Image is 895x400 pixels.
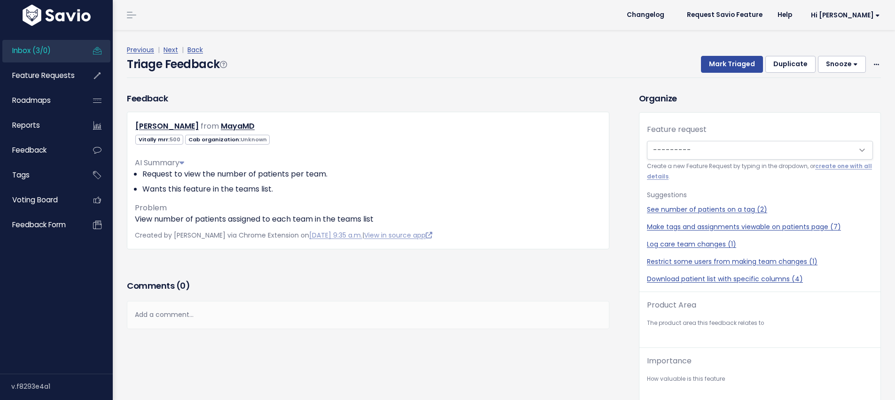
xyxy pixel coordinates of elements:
span: Reports [12,120,40,130]
span: from [201,121,219,131]
a: Previous [127,45,154,54]
small: Create a new Feature Request by typing in the dropdown, or . [647,162,873,182]
a: Inbox (3/0) [2,40,78,62]
span: Cab organization: [185,135,270,145]
a: create one with all details [647,162,872,180]
label: Feature request [647,124,707,135]
a: [DATE] 9:35 a.m. [309,231,362,240]
a: Tags [2,164,78,186]
small: The product area this feedback relates to [647,318,873,328]
a: Reports [2,115,78,136]
button: Duplicate [765,56,816,73]
a: Feedback form [2,214,78,236]
h4: Triage Feedback [127,56,226,73]
a: Restrict some users from making team changes (1) [647,257,873,267]
a: Download patient list with specific columns (4) [647,274,873,284]
a: Hi [PERSON_NAME] [800,8,887,23]
span: 500 [170,136,180,143]
span: Created by [PERSON_NAME] via Chrome Extension on | [135,231,432,240]
div: Add a comment... [127,301,609,329]
span: Voting Board [12,195,58,205]
span: Feedback [12,145,47,155]
span: Unknown [241,136,267,143]
span: Hi [PERSON_NAME] [811,12,880,19]
a: See number of patients on a tag (2) [647,205,873,215]
span: | [180,45,186,54]
h3: Comments ( ) [127,279,609,292]
a: Log care team changes (1) [647,239,873,249]
a: Feedback [2,139,78,161]
a: [PERSON_NAME] [135,121,199,131]
p: Suggestions [647,189,873,201]
span: Feedback form [12,220,66,230]
small: How valuable is this feature [647,374,873,384]
a: Voting Board [2,189,78,211]
a: MayaMD [221,121,255,131]
img: logo-white.9d6f32f41409.svg [20,5,93,26]
a: Help [770,8,800,22]
span: Feature Requests [12,70,75,80]
li: Wants this feature in the teams list. [142,184,601,195]
a: Make tags and assignments viewable on patients page (7) [647,222,873,232]
p: View number of patients assigned to each team in the teams list [135,214,601,225]
a: Request Savio Feature [679,8,770,22]
span: | [156,45,162,54]
button: Snooze [818,56,866,73]
h3: Feedback [127,92,168,105]
span: 0 [180,280,186,292]
span: AI Summary [135,157,184,168]
a: Feature Requests [2,65,78,86]
a: Roadmaps [2,90,78,111]
h3: Organize [639,92,881,105]
span: Tags [12,170,30,180]
li: Request to view the number of patients per team. [142,169,601,180]
span: Vitally mrr: [135,135,183,145]
span: Roadmaps [12,95,51,105]
button: Mark Triaged [701,56,763,73]
span: Problem [135,202,167,213]
div: v.f8293e4a1 [11,374,113,399]
a: Back [187,45,203,54]
span: Inbox (3/0) [12,46,51,55]
a: View in source app [364,231,432,240]
label: Product Area [647,300,696,311]
span: Changelog [627,12,664,18]
a: Next [163,45,178,54]
label: Importance [647,355,692,367]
